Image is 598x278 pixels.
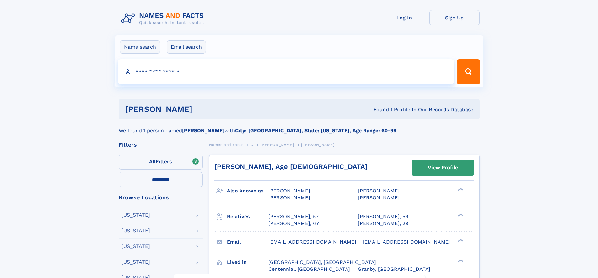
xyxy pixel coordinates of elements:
a: Sign Up [429,10,480,25]
h3: Email [227,237,268,247]
a: View Profile [412,160,474,175]
a: C [251,141,253,149]
div: Filters [119,142,203,148]
a: Names and Facts [209,141,244,149]
div: Found 1 Profile In Our Records Database [283,106,473,113]
div: ❯ [456,238,464,242]
b: City: [GEOGRAPHIC_DATA], State: [US_STATE], Age Range: 60-99 [235,128,396,134]
span: [PERSON_NAME] [358,188,400,194]
div: [US_STATE] [121,212,150,218]
div: [US_STATE] [121,228,150,233]
span: [PERSON_NAME] [260,143,294,147]
div: [US_STATE] [121,244,150,249]
span: [PERSON_NAME] [358,195,400,201]
label: Name search [120,40,160,54]
div: [US_STATE] [121,260,150,265]
label: Filters [119,155,203,170]
span: All [149,159,156,165]
span: [GEOGRAPHIC_DATA], [GEOGRAPHIC_DATA] [268,259,376,265]
div: ❯ [456,187,464,191]
div: We found 1 person named with . [119,119,480,134]
span: [PERSON_NAME] [268,195,310,201]
a: [PERSON_NAME], Age [DEMOGRAPHIC_DATA] [214,163,368,170]
a: Log In [379,10,429,25]
span: [EMAIL_ADDRESS][DOMAIN_NAME] [268,239,356,245]
span: Granby, [GEOGRAPHIC_DATA] [358,266,430,272]
b: [PERSON_NAME] [182,128,224,134]
button: Search Button [457,59,480,84]
div: View Profile [428,160,458,175]
h1: [PERSON_NAME] [125,105,283,113]
div: ❯ [456,213,464,217]
h3: Also known as [227,186,268,196]
div: ❯ [456,259,464,263]
div: Browse Locations [119,195,203,200]
label: Email search [167,40,206,54]
a: [PERSON_NAME] [260,141,294,149]
span: C [251,143,253,147]
input: search input [118,59,454,84]
span: [PERSON_NAME] [268,188,310,194]
h3: Lived in [227,257,268,268]
a: [PERSON_NAME], 57 [268,213,319,220]
span: [PERSON_NAME] [301,143,335,147]
span: Centennial, [GEOGRAPHIC_DATA] [268,266,350,272]
a: [PERSON_NAME], 29 [358,220,408,227]
img: Logo Names and Facts [119,10,209,27]
span: [EMAIL_ADDRESS][DOMAIN_NAME] [363,239,450,245]
a: [PERSON_NAME], 59 [358,213,408,220]
a: [PERSON_NAME], 67 [268,220,319,227]
h3: Relatives [227,211,268,222]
